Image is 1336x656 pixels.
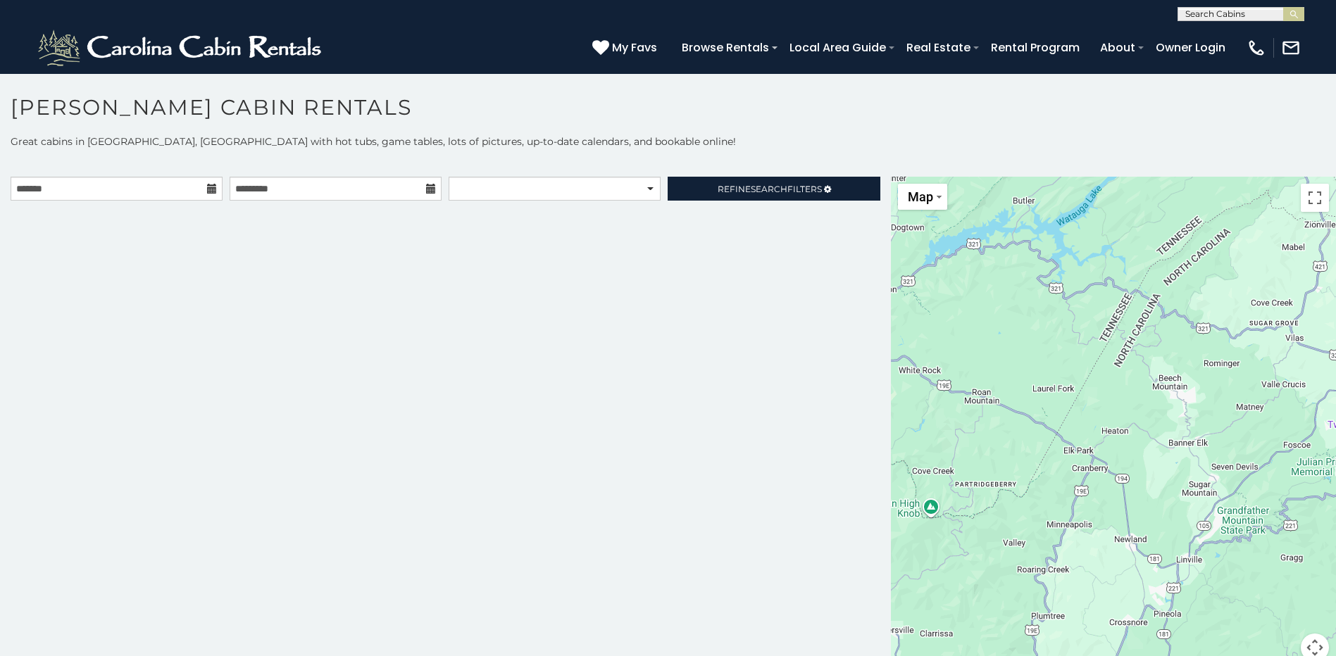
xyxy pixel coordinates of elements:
img: phone-regular-white.png [1247,38,1266,58]
span: Search [751,184,787,194]
span: Map [908,189,933,204]
span: Refine Filters [718,184,822,194]
button: Toggle fullscreen view [1301,184,1329,212]
span: My Favs [612,39,657,56]
a: Rental Program [984,35,1087,60]
a: Local Area Guide [782,35,893,60]
img: mail-regular-white.png [1281,38,1301,58]
button: Change map style [898,184,947,210]
img: White-1-2.png [35,27,327,69]
a: Owner Login [1149,35,1232,60]
a: About [1093,35,1142,60]
a: RefineSearchFilters [668,177,880,201]
a: Browse Rentals [675,35,776,60]
a: My Favs [592,39,661,57]
a: Real Estate [899,35,978,60]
